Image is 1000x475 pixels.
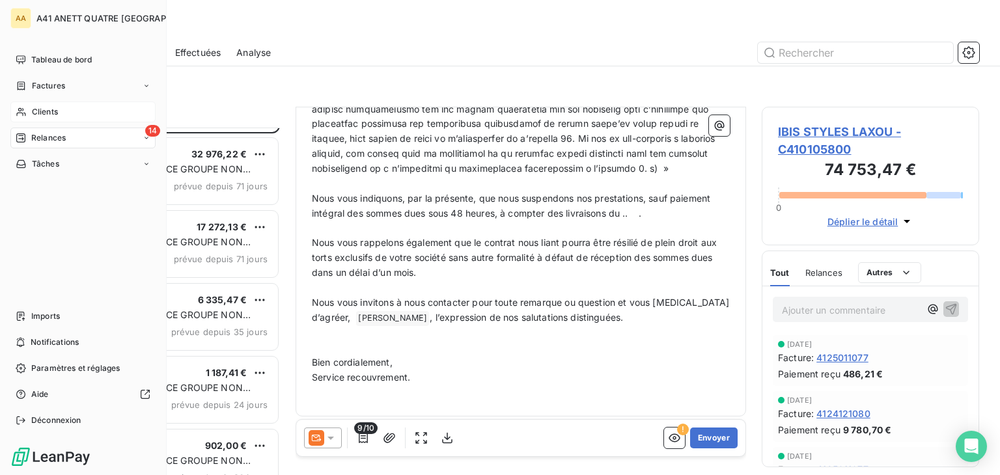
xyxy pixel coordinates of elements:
[312,193,713,219] span: Nous vous indiquons, par la présente, que nous suspendons nos prestations, sauf paiement intégral...
[198,294,247,305] span: 6 335,47 €
[778,158,963,184] h3: 74 753,47 €
[93,382,251,406] span: PLAN DE RELANCE GROUPE NON AUTOMATIQUE
[354,422,378,434] span: 9/10
[770,267,790,278] span: Tout
[312,237,719,278] span: Nous vous rappelons également que le contrat nous liant pourra être résilié de plein droit aux to...
[145,125,160,137] span: 14
[171,400,268,410] span: prévue depuis 24 jours
[312,357,393,368] span: Bien cordialement,
[10,384,156,405] a: Aide
[956,431,987,462] div: Open Intercom Messenger
[32,158,59,170] span: Tâches
[31,362,120,374] span: Paramètres et réglages
[805,267,842,278] span: Relances
[858,262,921,283] button: Autres
[191,148,247,159] span: 32 976,22 €
[36,13,281,23] span: A41 ANETT QUATRE [GEOGRAPHIC_DATA][PERSON_NAME]
[778,351,814,364] span: Facture :
[62,128,280,475] div: grid
[10,8,31,29] div: AA
[174,181,268,191] span: prévue depuis 71 jours
[93,236,251,260] span: PLAN DE RELANCE GROUPE NON AUTOMATIQUE
[206,367,247,378] span: 1 187,41 €
[787,340,812,348] span: [DATE]
[31,388,49,400] span: Aide
[312,372,410,383] span: Service recouvrement.
[816,351,868,364] span: 4125011077
[171,327,268,337] span: prévue depuis 35 jours
[787,452,812,460] span: [DATE]
[690,428,738,448] button: Envoyer
[430,312,623,323] span: , l’expression de nos salutations distinguées.
[10,446,91,467] img: Logo LeanPay
[816,407,870,420] span: 4124121080
[824,214,918,229] button: Déplier le détail
[776,202,781,213] span: 0
[93,309,251,333] span: PLAN DE RELANCE GROUPE NON AUTOMATIQUE
[312,297,732,323] span: Nous vous invitons à nous contacter pour toute remarque ou question et vous [MEDICAL_DATA] d’agréer,
[236,46,271,59] span: Analyse
[32,80,65,92] span: Factures
[843,423,892,437] span: 9 780,70 €
[787,396,812,404] span: [DATE]
[356,311,429,326] span: [PERSON_NAME]
[31,414,81,426] span: Déconnexion
[175,46,221,59] span: Effectuées
[778,123,963,158] span: IBIS STYLES LAXOU - C410105800
[32,106,58,118] span: Clients
[827,215,898,228] span: Déplier le détail
[778,407,814,420] span: Facture :
[205,440,247,451] span: 902,00 €
[174,254,268,264] span: prévue depuis 71 jours
[843,367,883,381] span: 486,21 €
[93,163,251,187] span: PLAN DE RELANCE GROUPE NON AUTOMATIQUE
[778,423,840,437] span: Paiement reçu
[31,336,79,348] span: Notifications
[758,42,953,63] input: Rechercher
[31,54,92,66] span: Tableau de bord
[31,132,66,144] span: Relances
[778,367,840,381] span: Paiement reçu
[197,221,247,232] span: 17 272,13 €
[31,310,60,322] span: Imports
